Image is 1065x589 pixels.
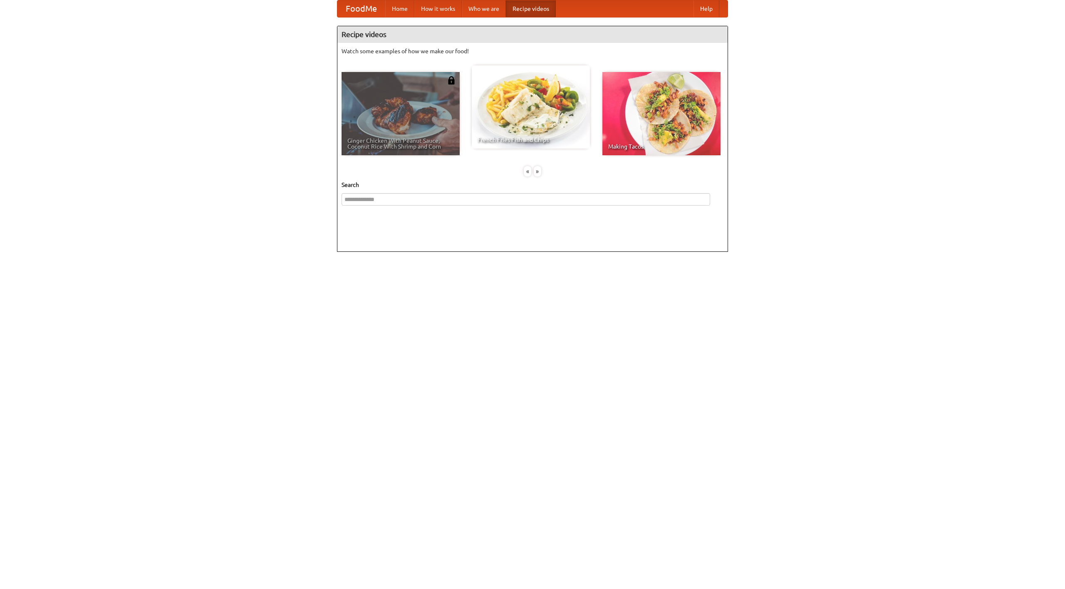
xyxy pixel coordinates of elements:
a: FoodMe [337,0,385,17]
a: Making Tacos [602,72,721,155]
a: Who we are [462,0,506,17]
span: French Fries Fish and Chips [478,137,584,143]
a: French Fries Fish and Chips [472,65,590,149]
p: Watch some examples of how we make our food! [342,47,723,55]
a: Help [693,0,719,17]
a: How it works [414,0,462,17]
span: Making Tacos [608,144,715,149]
img: 483408.png [447,76,456,84]
a: Home [385,0,414,17]
div: « [524,166,531,176]
h5: Search [342,181,723,189]
a: Recipe videos [506,0,556,17]
div: » [534,166,541,176]
h4: Recipe videos [337,26,728,43]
